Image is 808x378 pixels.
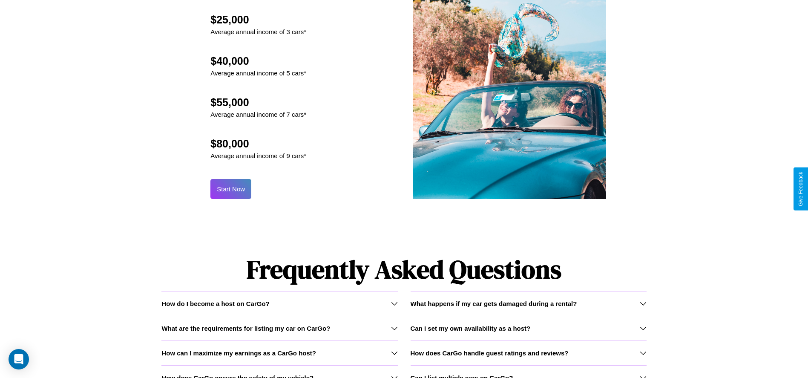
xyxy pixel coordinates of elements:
div: Open Intercom Messenger [9,349,29,369]
h3: How can I maximize my earnings as a CarGo host? [161,349,316,357]
p: Average annual income of 5 cars* [210,67,306,79]
h3: Can I set my own availability as a host? [411,325,531,332]
button: Start Now [210,179,251,199]
h1: Frequently Asked Questions [161,248,646,291]
h2: $80,000 [210,138,306,150]
h3: What are the requirements for listing my car on CarGo? [161,325,330,332]
h2: $55,000 [210,96,306,109]
p: Average annual income of 9 cars* [210,150,306,162]
h2: $25,000 [210,14,306,26]
p: Average annual income of 7 cars* [210,109,306,120]
h3: What happens if my car gets damaged during a rental? [411,300,577,307]
h3: How do I become a host on CarGo? [161,300,269,307]
h2: $40,000 [210,55,306,67]
p: Average annual income of 3 cars* [210,26,306,38]
div: Give Feedback [798,172,804,206]
h3: How does CarGo handle guest ratings and reviews? [411,349,569,357]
